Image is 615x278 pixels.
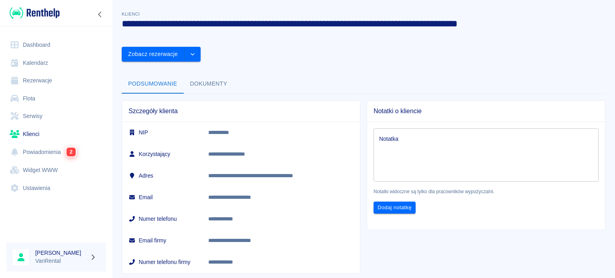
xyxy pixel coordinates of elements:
a: Ustawienia [6,179,106,197]
a: Serwisy [6,107,106,125]
button: Podsumowanie [122,74,184,94]
h6: Email firmy [129,236,195,244]
h6: Korzystający [129,150,195,158]
a: Kalendarz [6,54,106,72]
h6: Numer telefonu [129,215,195,223]
img: Renthelp logo [10,6,60,20]
h6: Email [129,193,195,201]
a: Renthelp logo [6,6,60,20]
a: Flota [6,90,106,108]
button: Dokumenty [184,74,234,94]
h6: NIP [129,128,195,136]
span: Notatki o kliencie [374,107,599,115]
h6: Adres [129,172,195,180]
button: Zwiń nawigację [94,9,106,20]
a: Dashboard [6,36,106,54]
a: Widget WWW [6,161,106,179]
span: Klienci [122,12,140,16]
h6: [PERSON_NAME] [35,249,86,257]
a: Rezerwacje [6,72,106,90]
p: VanRental [35,257,86,265]
span: Szczegóły klienta [129,107,354,115]
h6: Numer telefonu firmy [129,258,195,266]
button: drop-down [185,47,201,62]
button: Dodaj notatkę [374,202,416,214]
button: Zobacz rezerwacje [122,47,185,62]
span: 2 [66,148,76,156]
p: Notatki widoczne są tylko dla pracowników wypożyczalni. [374,188,599,195]
a: Powiadomienia2 [6,143,106,161]
a: Klienci [6,125,106,143]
